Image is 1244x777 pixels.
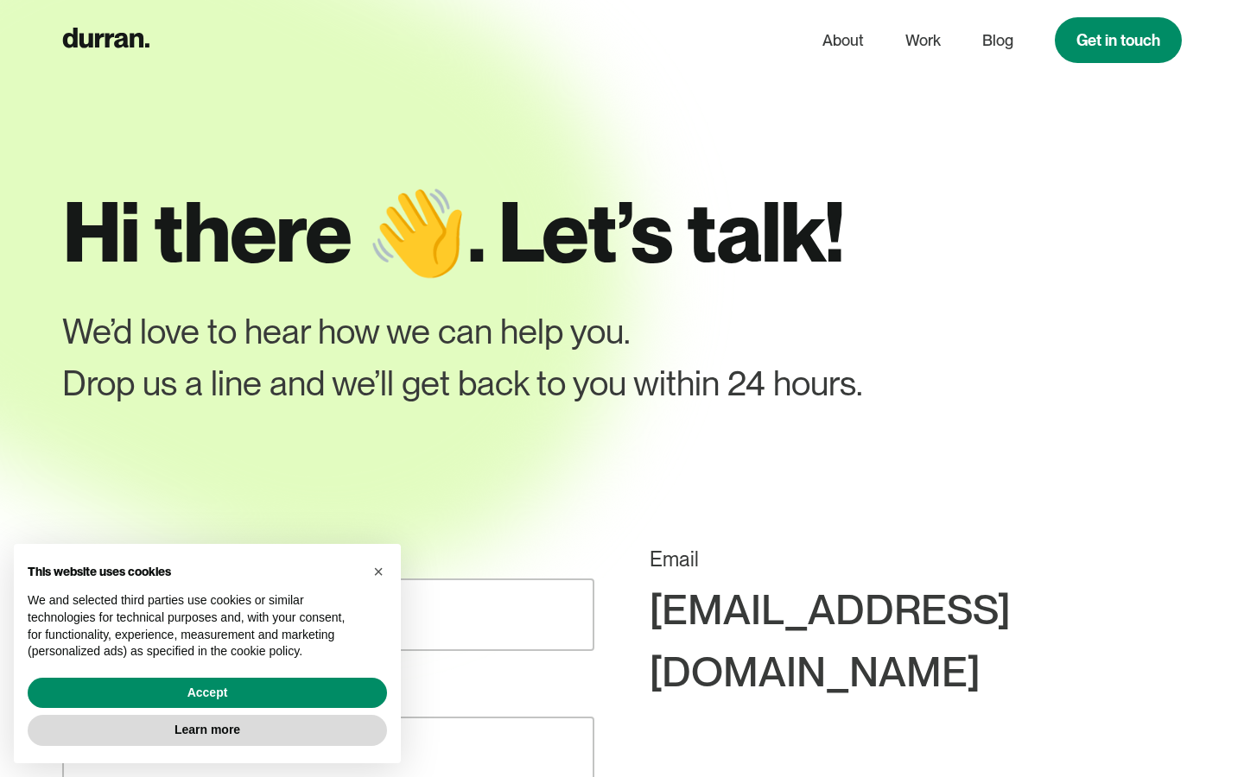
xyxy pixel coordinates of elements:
a: Get in touch [1055,17,1182,63]
button: Close this notice [365,558,392,585]
div: [EMAIL_ADDRESS][DOMAIN_NAME] [650,578,1182,703]
button: Learn more [28,715,387,746]
p: We and selected third parties use cookies or similar technologies for technical purposes and, wit... [28,592,359,660]
a: Blog [982,24,1013,57]
h2: This website uses cookies [28,565,359,579]
span: × [373,562,384,581]
div: Email [650,547,1182,572]
a: About [822,24,864,57]
div: We’d love to hear how we can help you. Drop us a line and we’ll get back to you within 24 hours. [62,306,1069,409]
a: home [62,23,149,57]
button: Accept [28,678,387,709]
h1: Hi there 👋. Let’s talk! [62,186,1182,278]
a: Work [905,24,941,57]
